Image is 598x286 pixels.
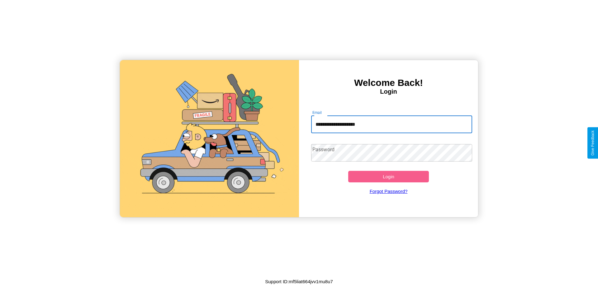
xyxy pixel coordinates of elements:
label: Email [312,110,322,115]
img: gif [120,60,299,217]
h3: Welcome Back! [299,77,478,88]
a: Forgot Password? [308,182,469,200]
button: Login [348,171,429,182]
div: Give Feedback [591,130,595,156]
p: Support ID: mf5liat664jvv1mu8u7 [265,277,333,286]
h4: Login [299,88,478,95]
